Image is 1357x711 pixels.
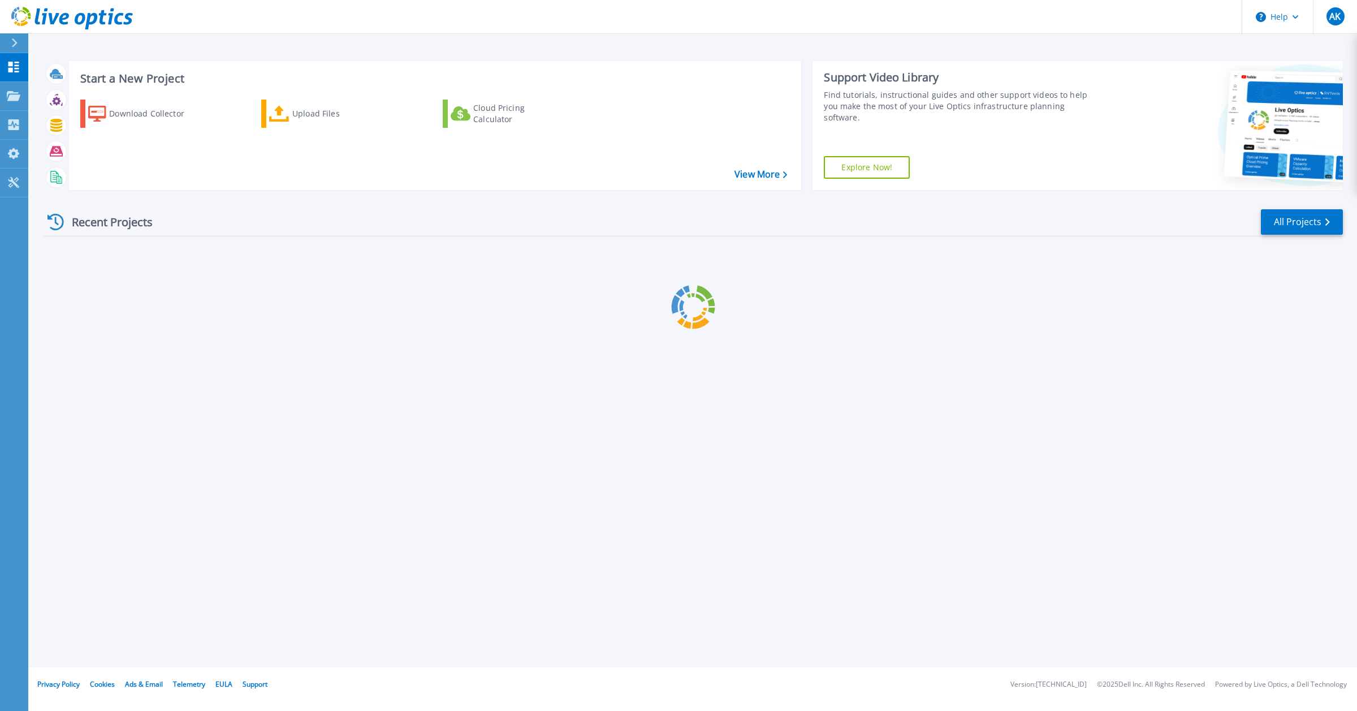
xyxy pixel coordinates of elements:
div: Upload Files [292,102,383,125]
li: © 2025 Dell Inc. All Rights Reserved [1097,681,1205,688]
a: Privacy Policy [37,679,80,689]
a: Download Collector [80,100,206,128]
a: EULA [215,679,232,689]
div: Support Video Library [824,70,1097,85]
div: Cloud Pricing Calculator [473,102,564,125]
div: Find tutorials, instructional guides and other support videos to help you make the most of your L... [824,89,1097,123]
a: Telemetry [173,679,205,689]
a: Explore Now! [824,156,910,179]
span: AK [1329,12,1341,21]
li: Version: [TECHNICAL_ID] [1010,681,1087,688]
li: Powered by Live Optics, a Dell Technology [1215,681,1347,688]
a: Ads & Email [125,679,163,689]
div: Download Collector [109,102,200,125]
a: All Projects [1261,209,1343,235]
a: Cloud Pricing Calculator [443,100,569,128]
h3: Start a New Project [80,72,787,85]
a: View More [734,169,787,180]
div: Recent Projects [44,208,168,236]
a: Upload Files [261,100,387,128]
a: Support [243,679,267,689]
a: Cookies [90,679,115,689]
